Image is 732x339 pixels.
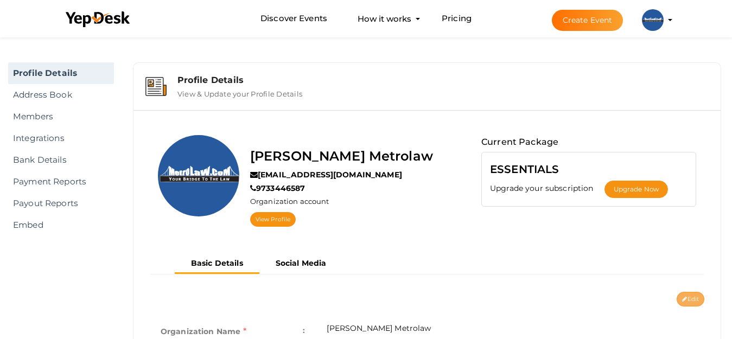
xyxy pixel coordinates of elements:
button: Upgrade Now [604,181,668,198]
a: Discover Events [260,9,327,29]
label: Organization account [250,196,329,207]
a: Profile Details [8,62,114,84]
button: Social Media [259,254,343,272]
a: Integrations [8,127,114,149]
button: Basic Details [175,254,259,274]
a: Payout Reports [8,193,114,214]
img: event-details.svg [145,77,167,96]
label: [EMAIL_ADDRESS][DOMAIN_NAME] [250,169,402,180]
a: View Profile [250,212,296,227]
span: : [303,323,305,338]
label: 9733446587 [250,183,305,194]
button: Edit [677,292,704,306]
button: Create Event [552,10,623,31]
b: Social Media [276,258,327,268]
a: Payment Reports [8,171,114,193]
div: Profile Details [177,75,709,85]
label: Current Package [481,135,558,149]
img: RDWJGVQC_normal.png [158,135,239,216]
a: Embed [8,214,114,236]
a: Profile Details View & Update your Profile Details [139,90,715,100]
a: Members [8,106,114,127]
label: [PERSON_NAME] Metrolaw [250,146,433,167]
a: Address Book [8,84,114,106]
a: Pricing [442,9,472,29]
label: ESSENTIALS [490,161,559,178]
img: RDWJGVQC_small.png [642,9,664,31]
label: Upgrade your subscription [490,183,604,194]
label: View & Update your Profile Details [177,85,302,98]
button: How it works [354,9,415,29]
b: Basic Details [191,258,243,268]
a: Bank Details [8,149,114,171]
